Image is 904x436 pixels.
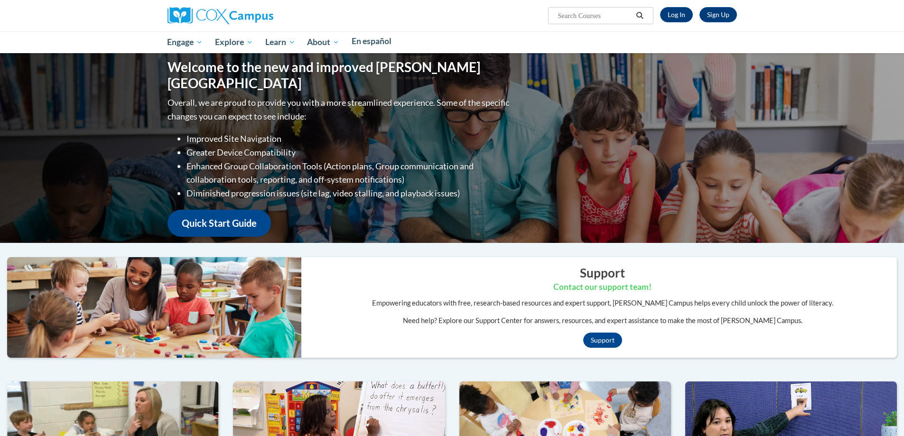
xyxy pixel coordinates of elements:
[215,37,253,48] span: Explore
[301,31,345,53] a: About
[308,315,897,326] p: Need help? Explore our Support Center for answers, resources, and expert assistance to make the m...
[660,7,693,22] a: Log In
[167,37,203,48] span: Engage
[345,31,398,51] a: En español
[699,7,737,22] a: Register
[153,31,751,53] div: Main menu
[186,186,512,200] li: Diminished progression issues (site lag, video stalling, and playback issues)
[168,7,273,24] img: Cox Campus
[265,37,295,48] span: Learn
[168,11,273,19] a: Cox Campus
[259,31,301,53] a: Learn
[352,36,391,46] span: En español
[161,31,209,53] a: Engage
[186,132,512,146] li: Improved Site Navigation
[583,333,622,348] a: Support
[168,59,512,91] h1: Welcome to the new and improved [PERSON_NAME][GEOGRAPHIC_DATA]
[168,96,512,123] p: Overall, we are proud to provide you with a more streamlined experience. Some of the specific cha...
[633,10,647,21] button: Search
[186,146,512,159] li: Greater Device Compatibility
[209,31,259,53] a: Explore
[308,298,897,308] p: Empowering educators with free, research-based resources and expert support, [PERSON_NAME] Campus...
[557,10,633,21] input: Search Courses
[635,12,644,19] i: 
[308,281,897,293] h3: Contact our support team!
[186,159,512,187] li: Enhanced Group Collaboration Tools (Action plans, Group communication and collaboration tools, re...
[307,37,339,48] span: About
[308,264,897,281] h2: Support
[168,210,271,237] a: Quick Start Guide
